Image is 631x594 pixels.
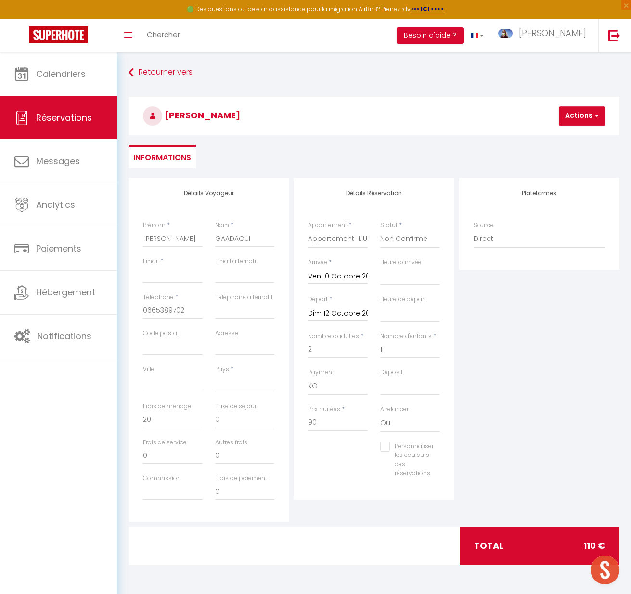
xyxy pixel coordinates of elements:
[491,19,598,52] a: ... [PERSON_NAME]
[143,474,181,483] label: Commission
[143,438,187,447] label: Frais de service
[411,5,444,13] a: >>> ICI <<<<
[308,332,359,341] label: Nombre d'adultes
[308,405,340,414] label: Prix nuitées
[215,329,238,338] label: Adresse
[143,365,155,374] label: Ville
[308,368,334,377] label: Payment
[143,190,274,197] h4: Détails Voyageur
[143,293,174,302] label: Téléphone
[380,295,426,304] label: Heure de départ
[591,556,619,584] div: Ouvrir le chat
[390,442,434,478] label: Personnaliser les couleurs des réservations
[519,27,586,39] span: [PERSON_NAME]
[143,402,191,411] label: Frais de ménage
[474,221,494,230] label: Source
[380,221,398,230] label: Statut
[608,29,620,41] img: logout
[215,474,267,483] label: Frais de paiement
[129,145,196,168] li: Informations
[143,109,240,121] span: [PERSON_NAME]
[380,332,432,341] label: Nombre d'enfants
[460,527,620,565] div: total
[147,29,180,39] span: Chercher
[36,112,92,124] span: Réservations
[308,190,439,197] h4: Détails Réservation
[143,257,159,266] label: Email
[36,199,75,211] span: Analytics
[397,27,464,44] button: Besoin d'aide ?
[308,221,347,230] label: Appartement
[308,258,327,267] label: Arrivée
[583,539,605,553] span: 110 €
[215,293,273,302] label: Téléphone alternatif
[143,221,166,230] label: Prénom
[37,330,91,342] span: Notifications
[29,26,88,43] img: Super Booking
[380,368,403,377] label: Deposit
[36,68,86,80] span: Calendriers
[143,329,179,338] label: Code postal
[140,19,187,52] a: Chercher
[380,405,409,414] label: A relancer
[308,295,328,304] label: Départ
[129,64,619,81] a: Retourner vers
[215,438,247,447] label: Autres frais
[215,257,258,266] label: Email alternatif
[215,365,229,374] label: Pays
[215,402,257,411] label: Taxe de séjour
[36,242,81,254] span: Paiements
[498,29,513,38] img: ...
[474,190,605,197] h4: Plateformes
[380,258,422,267] label: Heure d'arrivée
[215,221,229,230] label: Nom
[559,106,605,126] button: Actions
[36,286,95,298] span: Hébergement
[36,155,80,167] span: Messages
